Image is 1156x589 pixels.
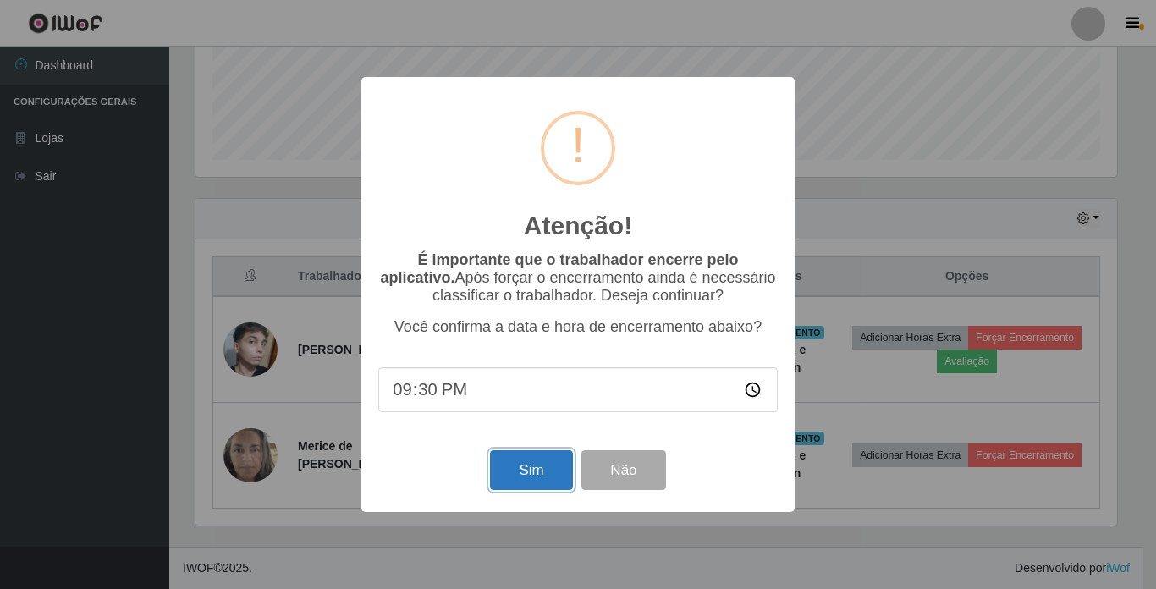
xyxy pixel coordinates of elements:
p: Após forçar o encerramento ainda é necessário classificar o trabalhador. Deseja continuar? [378,251,778,305]
button: Não [581,450,665,490]
button: Sim [490,450,572,490]
h2: Atenção! [524,211,632,241]
b: É importante que o trabalhador encerre pelo aplicativo. [380,251,738,286]
p: Você confirma a data e hora de encerramento abaixo? [378,318,778,336]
